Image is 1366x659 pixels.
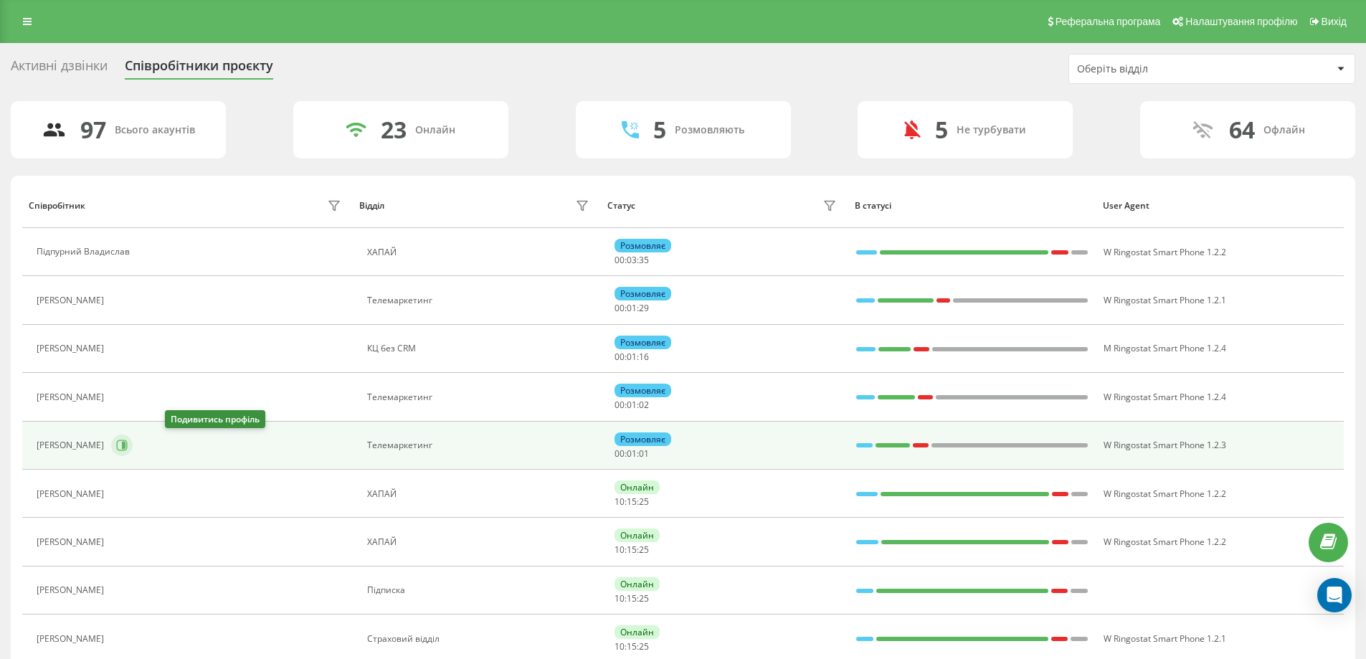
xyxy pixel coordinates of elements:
[615,400,649,410] div: : :
[615,254,625,266] span: 00
[37,295,108,305] div: [PERSON_NAME]
[615,432,671,446] div: Розмовляє
[615,496,625,508] span: 10
[639,399,649,411] span: 02
[37,489,108,499] div: [PERSON_NAME]
[1104,391,1226,403] span: W Ringostat Smart Phone 1.2.4
[627,447,637,460] span: 01
[627,592,637,605] span: 15
[615,592,625,605] span: 10
[639,302,649,314] span: 29
[367,392,593,402] div: Телемаркетинг
[615,642,649,652] div: : :
[615,239,671,252] div: Розмовляє
[627,544,637,556] span: 15
[607,201,635,211] div: Статус
[615,287,671,300] div: Розмовляє
[37,440,108,450] div: [PERSON_NAME]
[37,537,108,547] div: [PERSON_NAME]
[639,544,649,556] span: 25
[11,58,108,80] div: Активні дзвінки
[615,594,649,604] div: : :
[381,116,407,143] div: 23
[80,116,106,143] div: 97
[627,496,637,508] span: 15
[367,537,593,547] div: ХАПАЙ
[639,447,649,460] span: 01
[627,640,637,653] span: 15
[367,343,593,354] div: КЦ без CRM
[1317,578,1352,612] div: Open Intercom Messenger
[1104,294,1226,306] span: W Ringostat Smart Phone 1.2.1
[653,116,666,143] div: 5
[37,392,108,402] div: [PERSON_NAME]
[1104,342,1226,354] span: M Ringostat Smart Phone 1.2.4
[1103,201,1337,211] div: User Agent
[367,295,593,305] div: Телемаркетинг
[639,496,649,508] span: 25
[1185,16,1297,27] span: Налаштування профілю
[957,124,1026,136] div: Не турбувати
[37,247,133,257] div: Підпурний Владислав
[367,247,593,257] div: ХАПАЙ
[639,351,649,363] span: 16
[615,384,671,397] div: Розмовляє
[415,124,455,136] div: Онлайн
[615,497,649,507] div: : :
[37,634,108,644] div: [PERSON_NAME]
[615,399,625,411] span: 00
[1322,16,1347,27] span: Вихід
[615,336,671,349] div: Розмовляє
[115,124,195,136] div: Всього акаунтів
[125,58,273,80] div: Співробітники проєкту
[1104,439,1226,451] span: W Ringostat Smart Phone 1.2.3
[615,449,649,459] div: : :
[615,545,649,555] div: : :
[639,254,649,266] span: 35
[1104,246,1226,258] span: W Ringostat Smart Phone 1.2.2
[165,410,265,428] div: Подивитись профіль
[1104,536,1226,548] span: W Ringostat Smart Phone 1.2.2
[1104,488,1226,500] span: W Ringostat Smart Phone 1.2.2
[29,201,85,211] div: Співробітник
[615,640,625,653] span: 10
[1263,124,1305,136] div: Офлайн
[615,528,660,542] div: Онлайн
[615,351,625,363] span: 00
[627,254,637,266] span: 03
[37,343,108,354] div: [PERSON_NAME]
[359,201,384,211] div: Відділ
[367,585,593,595] div: Підписка
[615,544,625,556] span: 10
[1077,63,1248,75] div: Оберіть відділ
[1104,632,1226,645] span: W Ringostat Smart Phone 1.2.1
[367,489,593,499] div: ХАПАЙ
[615,447,625,460] span: 00
[615,480,660,494] div: Онлайн
[935,116,948,143] div: 5
[367,634,593,644] div: Страховий відділ
[675,124,744,136] div: Розмовляють
[615,302,625,314] span: 00
[615,625,660,639] div: Онлайн
[1229,116,1255,143] div: 64
[615,352,649,362] div: : :
[639,592,649,605] span: 25
[1056,16,1161,27] span: Реферальна програма
[367,440,593,450] div: Телемаркетинг
[639,640,649,653] span: 25
[855,201,1089,211] div: В статусі
[627,302,637,314] span: 01
[627,351,637,363] span: 01
[615,577,660,591] div: Онлайн
[627,399,637,411] span: 01
[615,255,649,265] div: : :
[37,585,108,595] div: [PERSON_NAME]
[615,303,649,313] div: : :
